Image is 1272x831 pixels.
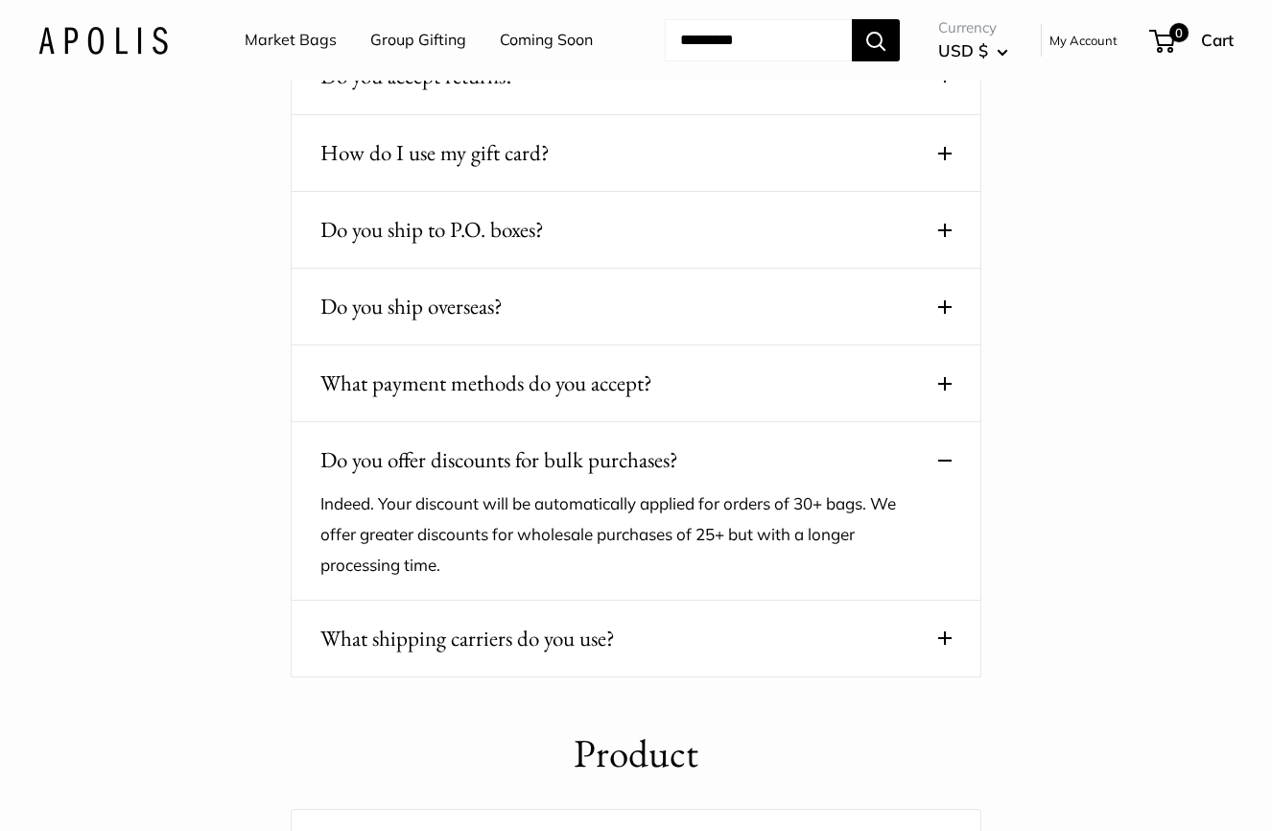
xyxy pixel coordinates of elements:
button: What shipping carriers do you use? [320,620,952,657]
a: 0 Cart [1151,25,1234,56]
button: Search [852,19,900,61]
h1: Product [291,725,981,782]
input: Search... [665,19,852,61]
button: Do you ship to P.O. boxes? [320,211,952,249]
span: 0 [1169,23,1189,42]
p: Indeed. Your discount will be automatically applied for orders of 30+ bags. We offer greater disc... [320,488,923,580]
a: Coming Soon [500,26,593,55]
button: Do you offer discounts for bulk purchases? [320,441,952,479]
button: What payment methods do you accept? [320,365,952,402]
a: Group Gifting [370,26,466,55]
img: Apolis [38,26,168,54]
span: Currency [938,14,1008,41]
button: USD $ [938,36,1008,66]
a: My Account [1049,29,1118,52]
button: How do I use my gift card? [320,134,952,172]
span: USD $ [938,40,988,60]
button: Do you ship overseas? [320,288,952,325]
span: Cart [1201,30,1234,50]
a: Market Bags [245,26,337,55]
